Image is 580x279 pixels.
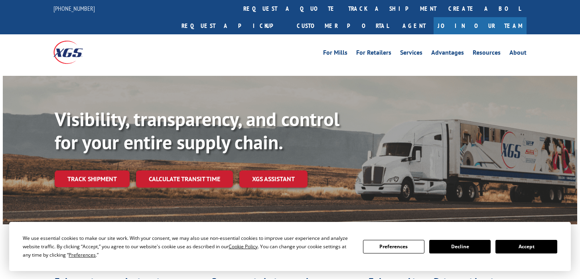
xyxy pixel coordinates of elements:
[55,170,130,187] a: Track shipment
[395,17,434,34] a: Agent
[400,49,422,58] a: Services
[509,49,527,58] a: About
[429,240,491,253] button: Decline
[69,251,96,258] span: Preferences
[431,49,464,58] a: Advantages
[495,240,557,253] button: Accept
[291,17,395,34] a: Customer Portal
[23,234,353,259] div: We use essential cookies to make our site work. With your consent, we may also use non-essential ...
[9,222,571,271] div: Cookie Consent Prompt
[136,170,233,188] a: Calculate transit time
[323,49,347,58] a: For Mills
[356,49,391,58] a: For Retailers
[53,4,95,12] a: [PHONE_NUMBER]
[473,49,501,58] a: Resources
[176,17,291,34] a: Request a pickup
[363,240,424,253] button: Preferences
[239,170,308,188] a: XGS ASSISTANT
[55,107,339,154] b: Visibility, transparency, and control for your entire supply chain.
[229,243,258,250] span: Cookie Policy
[434,17,527,34] a: Join Our Team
